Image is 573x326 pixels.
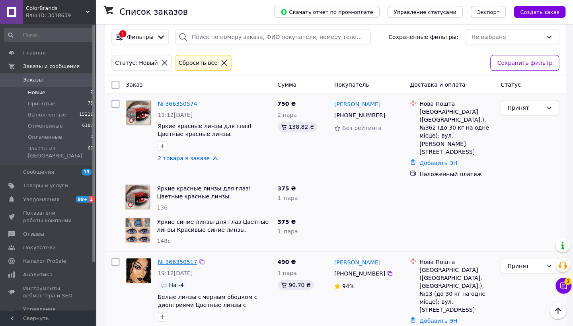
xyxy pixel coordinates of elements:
[277,185,296,191] span: 375 ₴
[23,230,44,237] span: Отзывы
[28,111,66,118] span: Выполненные
[126,81,142,88] span: Заказ
[419,100,494,108] div: Нова Пошта
[23,76,43,83] span: Заказы
[157,237,170,244] span: 148c
[490,55,559,71] button: Сохранить фильтр
[126,100,151,125] img: Фото товару
[277,112,297,118] span: 2 пара
[23,196,59,203] span: Уведомления
[332,110,386,121] div: [PHONE_NUMBER]
[126,258,151,283] img: Фото товару
[419,159,457,166] a: Добавить ЭН
[332,268,386,279] div: [PHONE_NUMBER]
[23,169,54,176] span: Сообщения
[26,5,86,12] span: ColorBrands
[158,112,193,118] span: 19:12[DATE]
[28,122,62,130] span: Отмененные
[23,182,68,189] span: Товары и услуги
[277,270,297,276] span: 1 пара
[23,49,45,56] span: Главная
[28,134,62,141] span: Оплаченные
[157,204,168,210] span: 136
[334,100,380,108] a: [PERSON_NAME]
[277,81,296,88] span: Сумма
[277,258,296,265] span: 490 ₴
[497,58,552,67] span: Сохранить фильтр
[277,101,296,107] span: 750 ₴
[23,244,56,251] span: Покупатели
[28,145,88,159] span: Заказы из [GEOGRAPHIC_DATA]
[158,270,193,276] span: 19:12[DATE]
[26,12,95,19] div: Ваш ID: 3018639
[88,145,93,159] span: 67
[342,283,354,289] span: 94%
[280,8,373,16] span: Скачать отчет по пром-оплате
[419,266,494,313] div: [GEOGRAPHIC_DATA] ([GEOGRAPHIC_DATA], [GEOGRAPHIC_DATA].), №13 (до 30 кг на одне місце): вул. [ST...
[158,258,197,265] a: № 366350517
[274,6,379,18] button: Скачать отчет по пром-оплате
[334,81,369,88] span: Покупатель
[119,7,188,17] h1: Список заказов
[76,196,89,202] span: 99+
[28,100,55,107] span: Принятые
[158,293,266,324] a: Белые линзы с черным ободком с диоптриями Цветные линзы с диоптриями Белые линзы с ободком для зр...
[23,257,66,264] span: Каталог ProSale
[477,9,499,15] span: Экспорт
[277,280,314,289] div: 90.70 ₴
[419,317,457,324] a: Добавить ЭН
[419,258,494,266] div: Нова Пошта
[175,29,370,45] input: Поиск по номеру заказа, ФИО покупателя, номеру телефона, Email, номеру накладной
[82,122,93,130] span: 6187
[82,169,92,175] span: 13
[125,184,150,209] img: Фото товару
[158,101,197,107] a: № 366350574
[277,228,298,234] span: 1 пара
[89,196,95,202] span: 1
[564,277,571,285] span: 3
[158,155,210,161] a: 2 товара в заказе
[4,28,94,42] input: Поиск
[169,281,184,288] span: На -4
[127,33,153,41] span: Фильтры
[394,9,456,15] span: Управление статусами
[471,33,542,41] div: Не выбрано
[161,281,167,288] img: :speech_balloon:
[277,194,298,201] span: 1 пара
[334,258,380,266] a: [PERSON_NAME]
[23,271,53,278] span: Аналитика
[387,6,462,18] button: Управление статусами
[157,185,269,215] a: Яркие красные линзы для глаз! Цветные красные линзы. Карнавальные линзы. Красные линзы для глаз. ...
[88,100,93,107] span: 75
[342,125,381,131] span: Без рейтинга
[500,81,520,88] span: Статус
[409,81,465,88] span: Доставка и оплата
[90,134,93,141] span: 0
[79,111,93,118] span: 15216
[555,277,571,293] button: Чат с покупателем3
[507,103,542,112] div: Принят
[157,218,268,248] a: Яркие синие линзы для глаз Цветные линзы Красивые синие линзы. Голубые контактные линзы. Линзы дл...
[28,89,45,96] span: Новые
[277,122,317,132] div: 138.82 ₴
[113,58,159,67] div: Статус: Новый
[419,108,494,155] div: [GEOGRAPHIC_DATA] ([GEOGRAPHIC_DATA].), №362 (до 30 кг на одне місце): вул. [PERSON_NAME][STREET_...
[23,285,74,299] span: Инструменты вебмастера и SEO
[125,218,150,243] img: Фото товару
[23,305,74,320] span: Управление сайтом
[177,58,219,67] div: Сбросить все
[158,123,269,153] a: Яркие красные линзы для глаз! Цветные красные линзы. Карнавальные линзы. Красные линзы для глаз. ...
[90,89,93,96] span: 2
[513,6,565,18] button: Создать заказ
[277,218,296,225] span: 375 ₴
[23,209,74,223] span: Показатели работы компании
[520,9,559,15] span: Создать заказ
[419,170,494,178] div: Наложенный платеж
[549,302,566,319] button: Наверх
[23,63,80,70] span: Заказы и сообщения
[388,33,458,41] span: Сохраненные фильтры:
